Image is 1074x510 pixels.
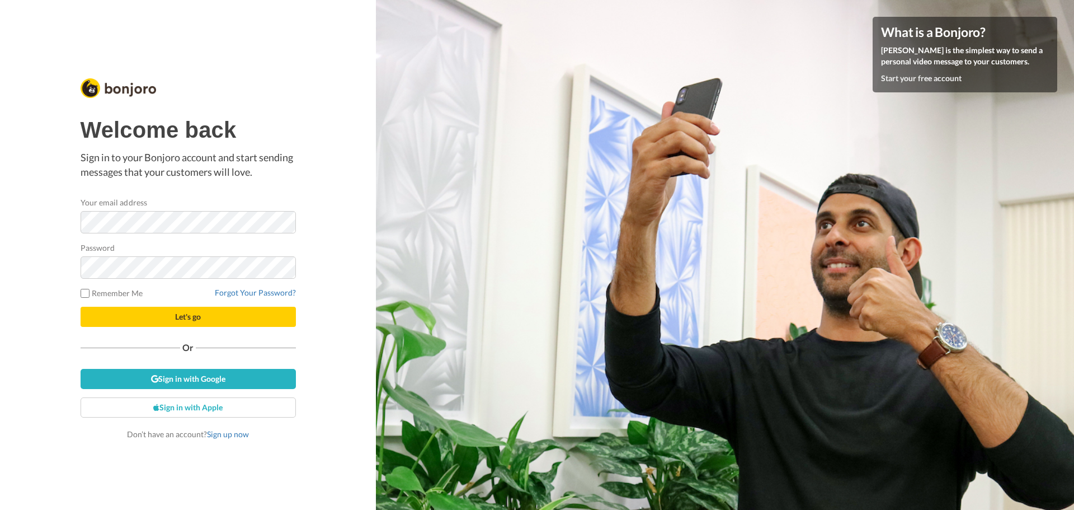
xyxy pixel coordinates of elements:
a: Sign in with Google [81,369,296,389]
h1: Welcome back [81,118,296,142]
button: Let's go [81,307,296,327]
label: Remember Me [81,287,143,299]
h4: What is a Bonjoro? [881,25,1049,39]
a: Forgot Your Password? [215,288,296,297]
span: Let's go [175,312,201,321]
a: Sign up now [207,429,249,439]
span: Don’t have an account? [127,429,249,439]
a: Start your free account [881,73,962,83]
label: Your email address [81,196,147,208]
p: [PERSON_NAME] is the simplest way to send a personal video message to your customers. [881,45,1049,67]
label: Password [81,242,115,254]
input: Remember Me [81,289,89,298]
p: Sign in to your Bonjoro account and start sending messages that your customers will love. [81,151,296,179]
a: Sign in with Apple [81,397,296,418]
span: Or [180,344,196,352]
